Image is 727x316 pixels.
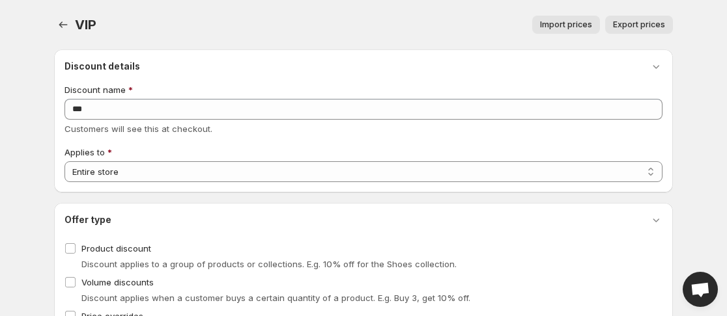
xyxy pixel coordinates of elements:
h3: Offer type [64,213,111,226]
span: Import prices [540,20,592,30]
span: VIP [75,17,96,33]
span: Discount name [64,85,126,95]
button: Export prices [605,16,673,34]
button: Import prices [532,16,600,34]
span: Discount applies when a customer buys a certain quantity of a product. E.g. Buy 3, get 10% off. [81,293,470,303]
a: Open chat [683,272,718,307]
span: Discount applies to a group of products or collections. E.g. 10% off for the Shoes collection. [81,259,457,269]
span: Volume discounts [81,277,154,287]
span: Export prices [613,20,665,30]
span: Customers will see this at checkout. [64,124,212,134]
span: Product discount [81,243,151,254]
h3: Discount details [64,60,140,73]
span: Applies to [64,147,105,157]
